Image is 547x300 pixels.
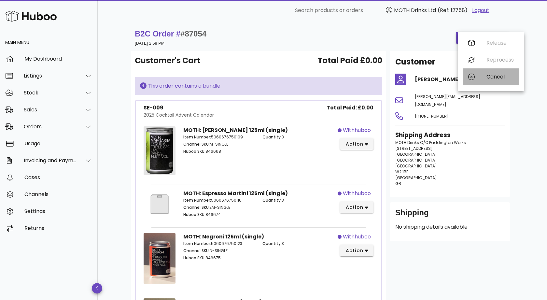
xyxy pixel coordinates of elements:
[262,134,334,140] p: 3
[5,9,57,23] img: Huboo Logo
[395,131,505,140] h3: Shipping Address
[327,104,373,112] span: Total Paid: £0.00
[183,134,255,140] p: 5060676750109
[135,55,200,66] span: Customer's Cart
[395,223,505,231] p: No shipping details available
[24,123,77,130] div: Orders
[340,245,373,256] button: action
[262,197,282,203] span: Quantity:
[24,191,92,197] div: Channels
[262,241,282,246] span: Quantity:
[395,163,437,169] span: [GEOGRAPHIC_DATA]
[24,73,77,79] div: Listings
[395,146,433,151] span: [STREET_ADDRESS]
[395,207,505,223] div: Shipping
[394,7,436,14] span: MOTH Drinks Ltd
[183,205,255,210] p: EM-SINGLE
[183,197,255,203] p: 5060676750116
[144,104,214,112] div: SE-009
[144,112,214,119] div: 2025 Cocktail Advent Calendar
[345,247,363,254] span: action
[486,74,514,80] div: Cancel
[183,241,211,246] span: Item Number:
[24,90,77,96] div: Stock
[24,107,77,113] div: Sales
[24,157,77,164] div: Invoicing and Payments
[183,126,288,134] strong: MOTH: [PERSON_NAME] 125ml (single)
[24,225,92,231] div: Returns
[183,149,255,154] p: 846668
[183,205,210,210] span: Channel SKU:
[415,94,480,107] span: [PERSON_NAME][EMAIL_ADDRESS][DOMAIN_NAME]
[343,233,371,241] span: withhuboo
[343,126,371,134] span: withhuboo
[395,157,437,163] span: [GEOGRAPHIC_DATA]
[183,197,211,203] span: Item Number:
[183,241,255,247] p: 5060676750123
[183,134,211,140] span: Item Number:
[144,190,175,219] img: Product Image
[395,175,437,180] span: [GEOGRAPHIC_DATA]
[183,141,255,147] p: M-SINGLE
[24,208,92,214] div: Settings
[345,204,363,211] span: action
[395,169,408,175] span: W2 1BE
[183,212,205,217] span: Huboo SKU:
[183,255,255,261] p: 846675
[135,41,164,46] small: [DATE] 2:58 PM
[438,7,468,14] span: (Ref: 12758)
[180,29,206,38] span: #87054
[140,82,377,90] div: This order contains a bundle
[183,255,205,261] span: Huboo SKU:
[395,56,435,68] h2: Customer
[395,151,437,157] span: [GEOGRAPHIC_DATA]
[472,7,489,14] a: Logout
[24,140,92,147] div: Usage
[183,248,210,253] span: Channel SKU:
[343,190,371,197] span: withhuboo
[395,140,466,145] span: MOTH Drinks C/O Paddington Works
[144,233,175,284] img: Product Image
[183,141,210,147] span: Channel SKU:
[183,212,255,218] p: 846674
[262,241,334,247] p: 3
[340,138,373,150] button: action
[395,181,401,186] span: GB
[415,113,449,119] span: [PHONE_NUMBER]
[135,29,206,38] strong: B2C Order #
[24,174,92,180] div: Cases
[415,76,505,83] h4: [PERSON_NAME]
[183,190,288,197] strong: MOTH: Espresso Martini 125ml (single)
[340,201,373,213] button: action
[183,248,255,254] p: N-SINGLE
[262,197,334,203] p: 3
[317,55,382,66] span: Total Paid £0.00
[183,149,205,154] span: Huboo SKU:
[456,32,510,44] button: order actions
[345,141,363,148] span: action
[144,126,175,175] img: Product Image
[183,233,264,240] strong: MOTH: Negroni 125ml (single)
[24,56,92,62] div: My Dashboard
[262,134,282,140] span: Quantity:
